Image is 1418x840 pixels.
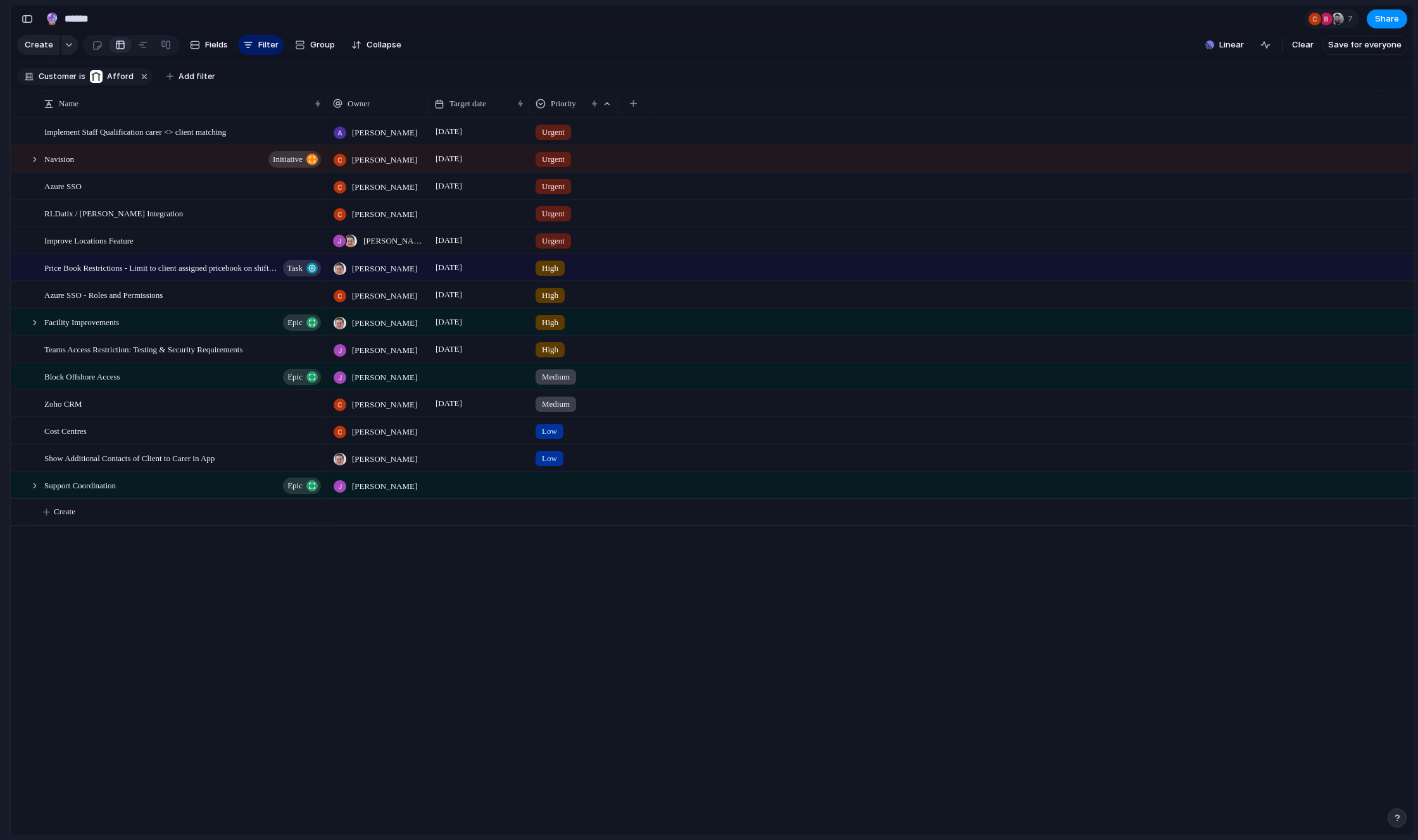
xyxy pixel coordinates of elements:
button: initiative [268,151,321,168]
button: Create [17,35,60,55]
span: [PERSON_NAME] [352,262,417,275]
span: Create [54,505,75,518]
button: Fields [185,35,233,55]
span: Facility Improvements [44,314,119,329]
span: Block Offshore Access [44,369,120,383]
span: High [542,316,558,329]
span: Cost Centres [44,423,87,438]
span: Task [287,259,303,277]
button: Afford [87,70,136,83]
button: Add filter [159,68,223,85]
button: Collapse [346,35,406,55]
span: [PERSON_NAME] [352,453,417,466]
span: Urgent [542,126,565,139]
span: Afford [107,71,134,82]
span: Medium [542,398,570,411]
span: [DATE] [432,342,465,357]
span: Implement Staff Qualification carer <> client matching [44,124,226,139]
span: Zoho CRM [44,396,82,411]
span: Urgent [542,235,565,247]
span: Epic [287,477,303,495]
button: Clear [1287,35,1319,55]
span: Save for everyone [1328,39,1402,51]
span: [PERSON_NAME] [352,208,417,221]
span: [PERSON_NAME] [352,317,417,330]
span: Epic [287,314,303,331]
span: [DATE] [432,151,465,166]
span: is [79,71,85,82]
span: Urgent [542,153,565,166]
span: Low [542,452,557,465]
span: [DATE] [432,260,465,275]
span: Support Coordination [44,478,116,492]
span: Epic [287,368,303,386]
span: Owner [348,97,370,110]
span: High [542,262,558,275]
span: [DATE] [432,178,465,194]
span: initiative [273,151,303,168]
span: Customer [39,71,77,82]
span: [PERSON_NAME] [352,154,417,166]
span: Price Book Restrictions - Limit to client assigned pricebook on shift creation [44,260,279,275]
span: Linear [1219,39,1244,51]
button: is [77,70,88,83]
span: Group [310,39,335,51]
span: RLDatix / [PERSON_NAME] Integration [44,206,183,220]
span: [DATE] [432,396,465,411]
span: [PERSON_NAME] [352,480,417,493]
span: Fields [205,39,228,51]
span: Navision [44,151,74,166]
button: Share [1367,9,1407,28]
span: Medium [542,371,570,383]
span: [PERSON_NAME] [352,290,417,302]
span: Low [542,425,557,438]
span: [DATE] [432,124,465,139]
span: [PERSON_NAME] [352,127,417,139]
span: [DATE] [432,233,465,248]
button: Save for everyone [1322,35,1407,55]
button: Task [283,260,321,276]
span: Show Additional Contacts of Client to Carer in App [44,450,215,465]
button: Group [289,35,341,55]
span: [PERSON_NAME] [352,426,417,438]
span: Urgent [542,207,565,220]
span: [PERSON_NAME] , [PERSON_NAME] [363,235,423,247]
div: 🔮 [45,10,59,27]
span: Urgent [542,180,565,193]
button: Epic [283,369,321,385]
button: Epic [283,314,321,331]
span: Improve Locations Feature [44,233,134,247]
span: Clear [1292,39,1314,51]
span: [PERSON_NAME] [352,344,417,357]
span: Azure SSO - Roles and Permissions [44,287,163,302]
span: [DATE] [432,314,465,330]
button: Epic [283,478,321,494]
span: Share [1375,13,1399,25]
span: [PERSON_NAME] [352,398,417,411]
span: Azure SSO [44,178,82,193]
span: Teams Access Restriction: Testing & Security Requirements [44,342,243,356]
span: High [542,289,558,302]
button: 🔮 [42,9,62,29]
span: Priority [551,97,576,110]
button: Linear [1200,35,1249,54]
span: High [542,343,558,356]
span: [PERSON_NAME] [352,371,417,384]
button: Filter [238,35,284,55]
span: [DATE] [432,287,465,302]
span: Target date [449,97,486,110]
span: [PERSON_NAME] [352,181,417,194]
span: Name [59,97,78,110]
span: 7 [1348,13,1357,25]
span: Add filter [179,71,215,82]
span: Collapse [367,39,401,51]
span: Create [25,39,53,51]
span: Filter [258,39,279,51]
